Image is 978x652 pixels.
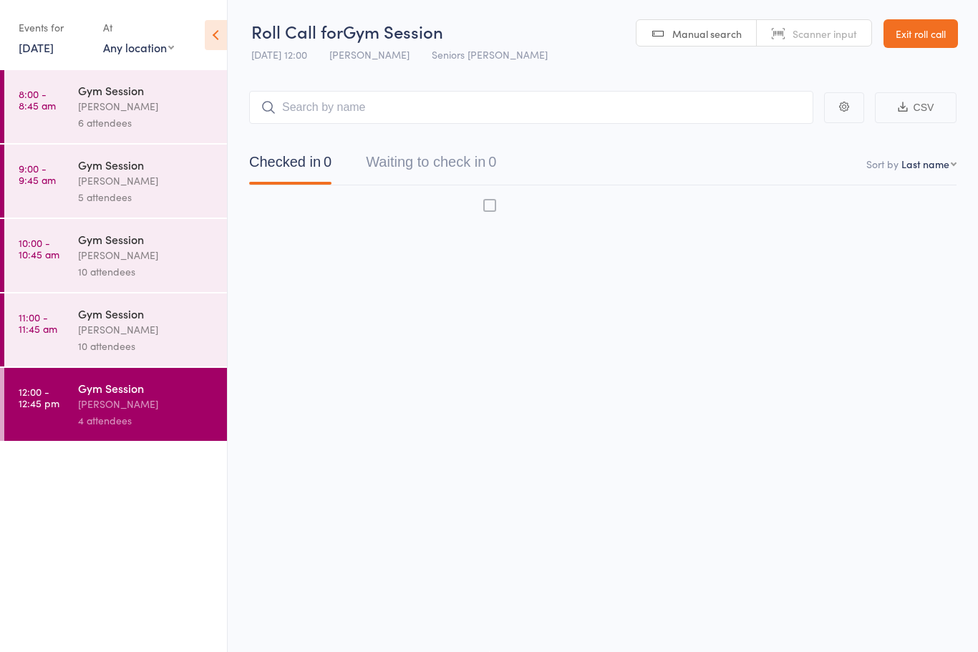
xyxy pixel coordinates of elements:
[329,47,410,62] span: [PERSON_NAME]
[4,145,227,218] a: 9:00 -9:45 amGym Session[PERSON_NAME]5 attendees
[78,231,215,247] div: Gym Session
[19,162,56,185] time: 9:00 - 9:45 am
[324,154,331,170] div: 0
[78,306,215,321] div: Gym Session
[78,380,215,396] div: Gym Session
[103,39,174,55] div: Any location
[4,70,227,143] a: 8:00 -8:45 amGym Session[PERSON_NAME]6 attendees
[793,26,857,41] span: Scanner input
[78,115,215,131] div: 6 attendees
[251,47,307,62] span: [DATE] 12:00
[78,247,215,263] div: [PERSON_NAME]
[103,16,174,39] div: At
[251,19,343,43] span: Roll Call for
[19,237,59,260] time: 10:00 - 10:45 am
[78,396,215,412] div: [PERSON_NAME]
[78,82,215,98] div: Gym Session
[672,26,742,41] span: Manual search
[78,98,215,115] div: [PERSON_NAME]
[19,311,57,334] time: 11:00 - 11:45 am
[78,321,215,338] div: [PERSON_NAME]
[19,39,54,55] a: [DATE]
[78,189,215,205] div: 5 attendees
[875,92,957,123] button: CSV
[488,154,496,170] div: 0
[366,147,496,185] button: Waiting to check in0
[343,19,443,43] span: Gym Session
[432,47,548,62] span: Seniors [PERSON_NAME]
[78,172,215,189] div: [PERSON_NAME]
[19,386,59,409] time: 12:00 - 12:45 pm
[249,91,813,124] input: Search by name
[866,157,899,171] label: Sort by
[249,147,331,185] button: Checked in0
[4,293,227,366] a: 11:00 -11:45 amGym Session[PERSON_NAME]10 attendees
[78,412,215,429] div: 4 attendees
[19,16,89,39] div: Events for
[19,88,56,111] time: 8:00 - 8:45 am
[78,157,215,172] div: Gym Session
[883,19,958,48] a: Exit roll call
[901,157,949,171] div: Last name
[78,263,215,280] div: 10 attendees
[4,368,227,441] a: 12:00 -12:45 pmGym Session[PERSON_NAME]4 attendees
[4,219,227,292] a: 10:00 -10:45 amGym Session[PERSON_NAME]10 attendees
[78,338,215,354] div: 10 attendees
